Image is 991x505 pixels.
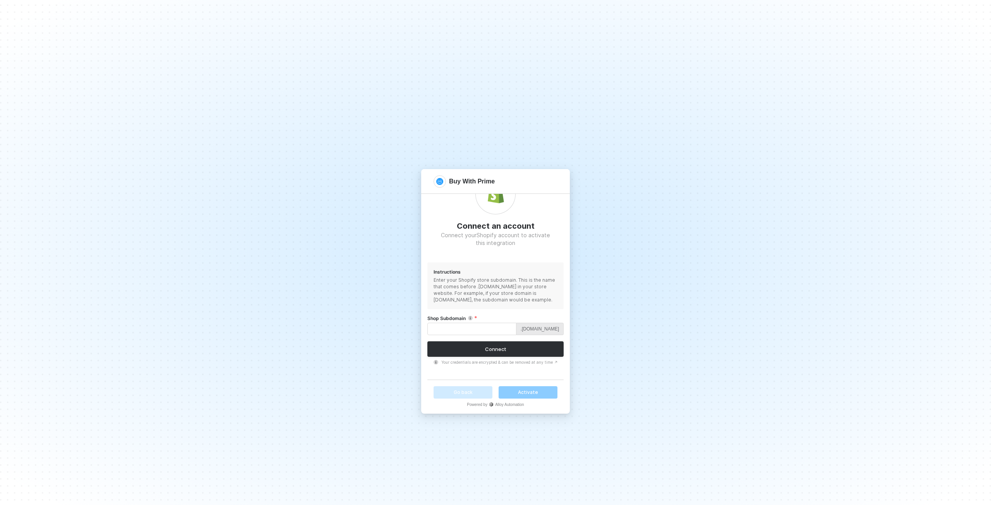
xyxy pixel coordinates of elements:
[434,386,492,399] button: Go back
[468,316,473,320] img: icon-info
[449,178,526,185] div: Buy With Prime
[457,221,535,231] div: Connect an account
[441,360,558,364] a: Your credentials are encrypted & can be removed at any time ↗
[516,323,564,335] span: .[DOMAIN_NAME]
[427,323,516,335] input: Shop Subdomain
[489,402,524,407] div: Alloy Automation
[434,277,557,303] span: Enter your Shopify store subdomain. This is the name that comes before .[DOMAIN_NAME] in your sto...
[499,386,557,399] button: Activate
[486,185,505,204] img: block-icon
[434,269,461,275] span: Instructions
[485,346,506,353] div: Connect
[454,389,473,395] div: Go back
[427,341,564,357] button: Connect
[436,178,443,185] img: integration-icon
[434,402,557,407] div: Powered by
[441,231,550,247] div: Connect your Shopify account to activate this integration
[427,315,477,322] label: Shop Subdomain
